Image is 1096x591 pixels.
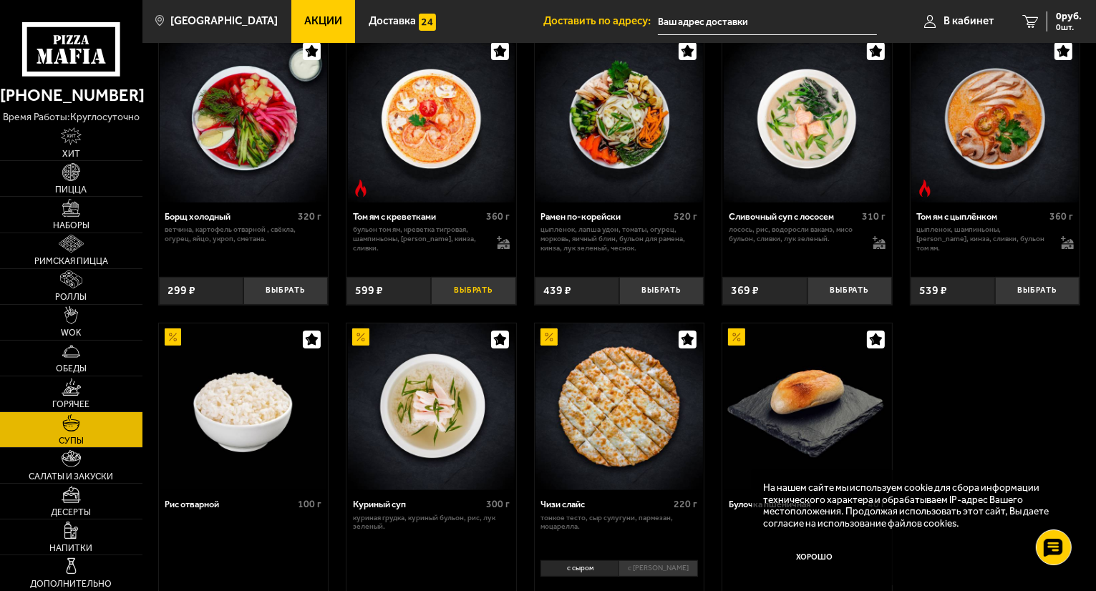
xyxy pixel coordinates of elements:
span: Супы [59,436,84,445]
img: Акционный [165,328,182,346]
span: Пицца [56,185,87,194]
li: с сыром [540,560,619,577]
span: 320 г [298,210,321,223]
span: 300 г [486,498,510,510]
p: бульон том ям, креветка тигровая, шампиньоны, [PERSON_NAME], кинза, сливки. [353,225,485,253]
span: Горячее [53,400,90,409]
p: куриная грудка, куриный бульон, рис, лук зеленый. [353,514,510,532]
img: Акционный [728,328,745,346]
span: Дополнительно [31,580,112,588]
div: Рис отварной [165,499,294,509]
span: 220 г [674,498,698,510]
span: 310 г [862,210,886,223]
p: лосось, рис, водоросли вакамэ, мисо бульон, сливки, лук зеленый. [729,225,861,244]
a: АкционныйРис отварной [159,323,329,491]
img: Булочка пшеничная [724,323,891,491]
img: 15daf4d41897b9f0e9f617042186c801.svg [419,14,436,31]
a: Рамен по-корейски [535,35,704,202]
span: Римская пицца [34,257,108,265]
span: 369 ₽ [731,285,759,296]
span: 520 г [674,210,698,223]
img: Острое блюдо [916,180,933,197]
button: Выбрать [243,277,328,305]
div: Борщ холодный [165,211,294,222]
span: 599 ₽ [355,285,383,296]
p: ветчина, картофель отварной , свёкла, огурец, яйцо, укроп, сметана. [165,225,321,244]
span: 360 г [1050,210,1074,223]
span: Напитки [50,544,93,552]
button: Выбрать [808,277,892,305]
img: Том ям с креветками [348,35,515,202]
button: Хорошо [763,540,866,575]
p: На нашем сайте мы используем cookie для сбора информации технического характера и обрабатываем IP... [763,482,1060,529]
div: Рамен по-корейски [540,211,670,222]
div: Чизи слайс [540,499,670,509]
img: Рамен по-корейски [535,35,703,202]
span: 439 ₽ [543,285,571,296]
button: Выбрать [995,277,1080,305]
span: Доставка [369,16,416,26]
span: Наборы [53,221,89,230]
a: Борщ холодный [159,35,329,202]
div: Куриный суп [353,499,482,509]
span: Десерты [52,508,92,517]
p: цыпленок, шампиньоны, [PERSON_NAME], кинза, сливки, бульон том ям. [916,225,1049,253]
span: В кабинет [944,16,994,26]
div: Сливочный суп с лососем [729,211,858,222]
img: Акционный [540,328,558,346]
span: 0 шт. [1056,23,1082,31]
div: Булочка пшеничная [729,499,864,509]
a: АкционныйКуриный суп [346,323,516,491]
img: Острое блюдо [352,180,369,197]
img: Том ям с цыплёнком [911,35,1079,202]
div: Том ям с цыплёнком [916,211,1046,222]
span: Акции [304,16,342,26]
li: с [PERSON_NAME] [619,560,697,577]
a: Сливочный суп с лососем [722,35,892,202]
a: АкционныйЧизи слайс [535,323,704,491]
img: Рис отварной [160,323,327,491]
p: тонкое тесто, сыр сулугуни, пармезан, моцарелла. [540,514,697,532]
img: Чизи слайс [535,323,703,491]
p: цыпленок, лапша удон, томаты, огурец, морковь, яичный блин, бульон для рамена, кинза, лук зеленый... [540,225,697,253]
button: Выбрать [431,277,515,305]
span: [GEOGRAPHIC_DATA] [170,16,278,26]
div: Том ям с креветками [353,211,482,222]
span: Обеды [56,364,87,373]
img: Сливочный суп с лососем [724,35,891,202]
a: Острое блюдоТом ям с цыплёнком [911,35,1080,202]
img: Борщ холодный [160,35,327,202]
span: Салаты и закуски [29,472,114,481]
span: 100 г [298,498,321,510]
span: WOK [62,328,82,337]
span: Хит [62,150,80,158]
button: Выбрать [619,277,704,305]
span: 299 ₽ [168,285,195,296]
span: Роллы [56,293,87,301]
span: 0 руб. [1056,11,1082,21]
img: Акционный [352,328,369,346]
span: 539 ₽ [919,285,947,296]
a: Острое блюдоТом ям с креветками [346,35,516,202]
span: 360 г [486,210,510,223]
input: Ваш адрес доставки [658,9,877,35]
span: Доставить по адресу: [543,16,658,26]
img: Куриный суп [348,323,515,491]
a: АкционныйБулочка пшеничная [722,323,892,491]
